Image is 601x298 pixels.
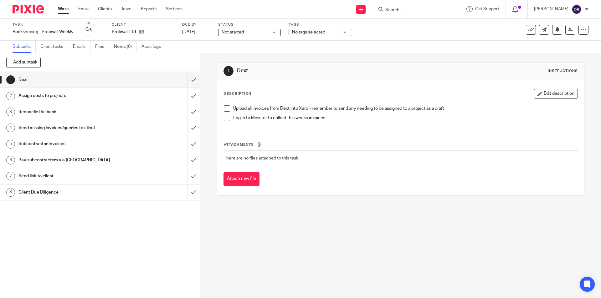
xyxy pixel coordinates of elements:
div: Instructions [548,68,578,73]
div: 6 [6,156,15,164]
img: Pixie [13,5,44,13]
span: [DATE] [182,30,195,34]
a: Audit logs [141,41,166,53]
h1: Reconcile the bank [18,107,127,117]
a: Emails [73,41,90,53]
div: 1 [223,66,234,76]
label: Status [218,22,281,27]
h1: Send missing invoices/queries to client [18,123,127,133]
span: Attachments [224,143,254,146]
h1: Subcontractor Invoices [18,139,127,149]
a: Team [121,6,131,12]
button: Edit description [534,89,578,99]
div: 2 [6,92,15,100]
h1: Send link to client [18,171,127,181]
a: Client tasks [40,41,68,53]
h1: Assign costs to projects [18,91,127,100]
div: 7 [6,172,15,180]
button: + Add subtask [6,57,41,68]
a: Files [95,41,109,53]
span: Not started [222,30,244,34]
div: 0 [85,26,92,33]
label: Tags [289,22,351,27]
p: Description [223,91,251,96]
h1: Dext [18,75,127,84]
a: Clients [98,6,112,12]
p: Upload all invoices from Dext into Xero - remember to send any needing to be assigned to a projec... [233,105,577,112]
input: Search [385,8,441,13]
small: /8 [88,28,92,32]
div: Bookkeeping - Profiwall Weekly [13,29,73,35]
label: Due by [182,22,210,27]
h1: Pay subcontractors via [GEOGRAPHIC_DATA] [18,155,127,165]
div: 1 [6,75,15,84]
div: 3 [6,108,15,116]
label: Client [112,22,174,27]
div: 8 [6,188,15,197]
div: 5 [6,140,15,149]
p: Log in to Minister to collect this weeks invoices [233,115,577,121]
p: [PERSON_NAME] [534,6,568,12]
p: Profiwall Ltd [112,29,136,35]
a: Work [58,6,69,12]
span: There are no files attached to this task. [224,156,299,160]
a: Email [78,6,89,12]
a: Settings [166,6,182,12]
button: Attach new file [223,172,259,186]
div: 4 [6,124,15,132]
span: Get Support [475,7,499,11]
a: Notes (0) [114,41,137,53]
span: No tags selected [292,30,325,34]
label: Task [13,22,73,27]
h1: Client Due Diligence [18,188,127,197]
a: Subtasks [13,41,36,53]
img: svg%3E [572,4,582,14]
a: Reports [141,6,157,12]
h1: Dext [237,68,414,74]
